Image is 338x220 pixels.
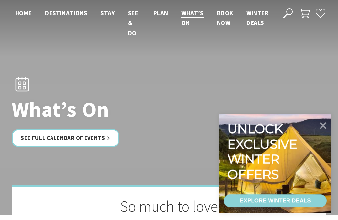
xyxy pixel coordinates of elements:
[15,9,32,17] span: Home
[45,9,87,17] span: Destinations
[181,9,203,27] span: What’s On
[246,9,268,27] span: Winter Deals
[12,98,198,121] h1: What’s On
[224,194,327,207] a: EXPLORE WINTER DEALS
[100,9,115,17] span: Stay
[240,194,311,207] div: EXPLORE WINTER DEALS
[9,8,275,38] nav: Main Menu
[128,9,138,37] span: See & Do
[45,197,293,218] h2: So much to love
[153,9,168,17] span: Plan
[12,129,119,147] a: See Full Calendar of Events
[217,9,233,27] span: Book now
[227,121,300,182] div: Unlock exclusive winter offers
